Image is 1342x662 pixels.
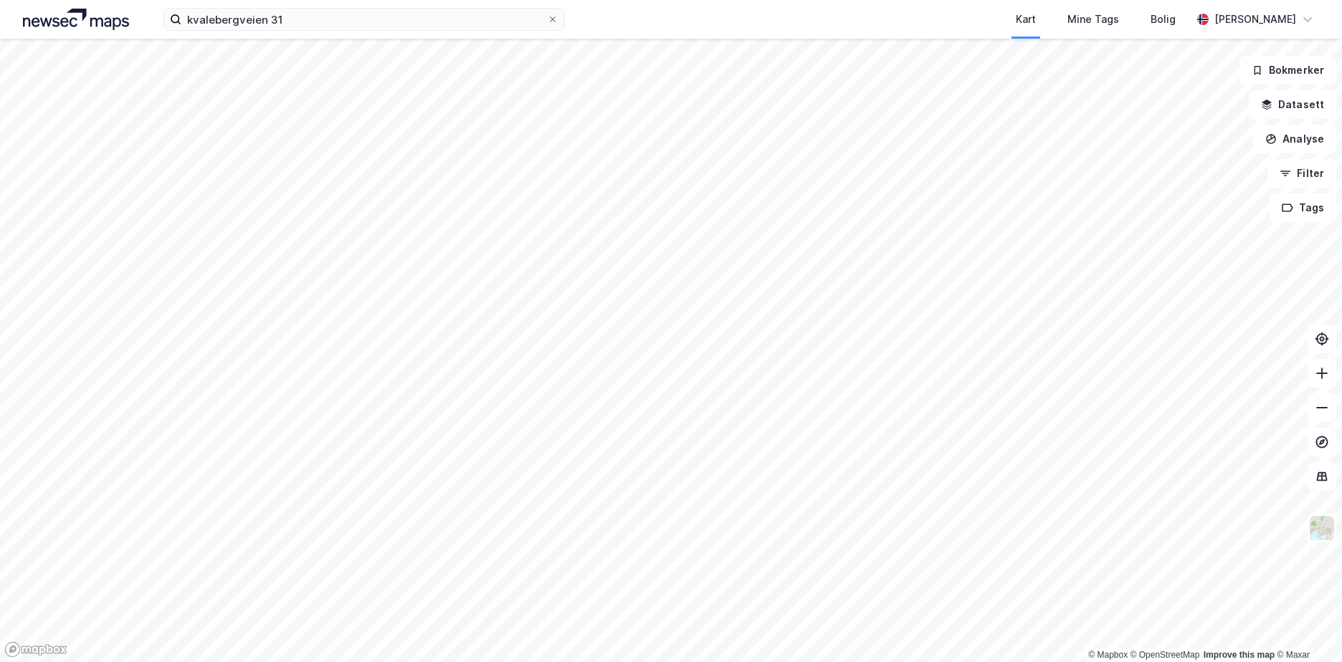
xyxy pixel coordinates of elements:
[1270,593,1342,662] iframe: Chat Widget
[1151,11,1176,28] div: Bolig
[1016,11,1036,28] div: Kart
[1270,593,1342,662] div: Kontrollprogram for chat
[1249,90,1336,119] button: Datasett
[1214,11,1296,28] div: [PERSON_NAME]
[1253,125,1336,153] button: Analyse
[1267,159,1336,188] button: Filter
[1204,650,1275,660] a: Improve this map
[1270,193,1336,222] button: Tags
[1308,514,1336,542] img: Z
[1088,650,1128,660] a: Mapbox
[181,9,547,30] input: Søk på adresse, matrikkel, gårdeiere, leietakere eller personer
[4,641,67,658] a: Mapbox homepage
[1239,56,1336,85] button: Bokmerker
[1131,650,1200,660] a: OpenStreetMap
[23,9,129,30] img: logo.a4113a55bc3d86da70a041830d287a7e.svg
[1067,11,1119,28] div: Mine Tags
